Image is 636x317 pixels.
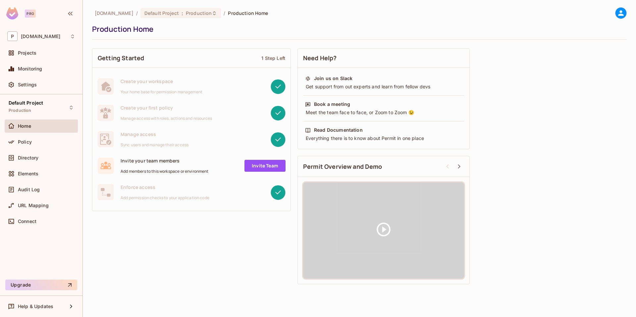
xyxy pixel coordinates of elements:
span: Help & Updates [18,304,53,309]
div: Pro [25,10,36,18]
div: Production Home [92,24,623,34]
span: : [181,11,184,16]
span: Need Help? [303,54,337,62]
li: / [224,10,225,16]
span: Audit Log [18,187,40,192]
span: Production [186,10,212,16]
span: Connect [18,219,36,224]
span: Add members to this workspace or environment [121,169,209,174]
div: Meet the team face to face, or Zoom to Zoom 😉 [305,109,462,116]
span: P [7,31,18,41]
span: Sync users and manage their access [121,142,188,148]
span: Elements [18,171,38,176]
span: Monitoring [18,66,42,71]
div: Everything there is to know about Permit in one place [305,135,462,142]
span: Policy [18,139,32,145]
span: Getting Started [98,54,144,62]
span: Create your workspace [121,78,202,84]
span: URL Mapping [18,203,49,208]
button: Upgrade [5,280,77,290]
div: Read Documentation [314,127,363,133]
span: Manage access with roles, actions and resources [121,116,212,121]
span: Production [9,108,31,113]
span: Default Project [9,100,43,106]
img: SReyMgAAAABJRU5ErkJggg== [6,7,18,20]
div: Join us on Slack [314,75,352,82]
a: Invite Team [244,160,286,172]
span: Workspace: permit.io [21,34,60,39]
li: / [136,10,138,16]
span: Home [18,123,31,129]
div: 1 Step Left [261,55,285,61]
span: Permit Overview and Demo [303,162,382,171]
span: Invite your team members [121,158,209,164]
span: Enforce access [121,184,209,190]
span: Directory [18,155,38,160]
span: Manage access [121,131,188,137]
span: Projects [18,50,36,56]
span: Production Home [228,10,268,16]
span: Settings [18,82,37,87]
span: Create your first policy [121,105,212,111]
div: Book a meeting [314,101,350,108]
span: Add permission checks to your application code [121,195,209,201]
span: Default Project [144,10,179,16]
span: Your home base for permission management [121,89,202,95]
span: the active workspace [95,10,133,16]
div: Get support from out experts and learn from fellow devs [305,83,462,90]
